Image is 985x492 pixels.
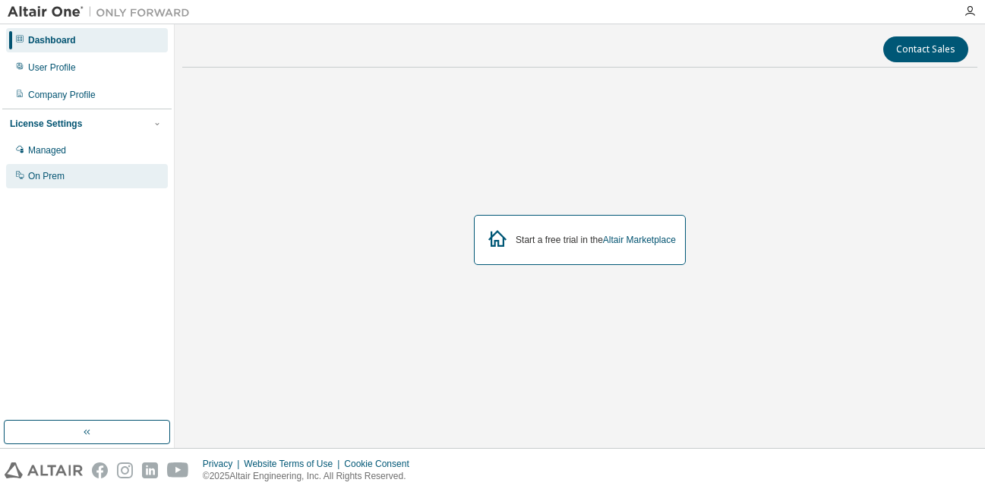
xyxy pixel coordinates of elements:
[117,462,133,478] img: instagram.svg
[28,144,66,156] div: Managed
[203,470,418,483] p: © 2025 Altair Engineering, Inc. All Rights Reserved.
[203,458,244,470] div: Privacy
[28,34,76,46] div: Dashboard
[8,5,197,20] img: Altair One
[28,89,96,101] div: Company Profile
[603,235,676,245] a: Altair Marketplace
[516,234,676,246] div: Start a free trial in the
[28,170,65,182] div: On Prem
[167,462,189,478] img: youtube.svg
[5,462,83,478] img: altair_logo.svg
[883,36,968,62] button: Contact Sales
[92,462,108,478] img: facebook.svg
[142,462,158,478] img: linkedin.svg
[244,458,344,470] div: Website Terms of Use
[10,118,82,130] div: License Settings
[28,61,76,74] div: User Profile
[344,458,418,470] div: Cookie Consent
